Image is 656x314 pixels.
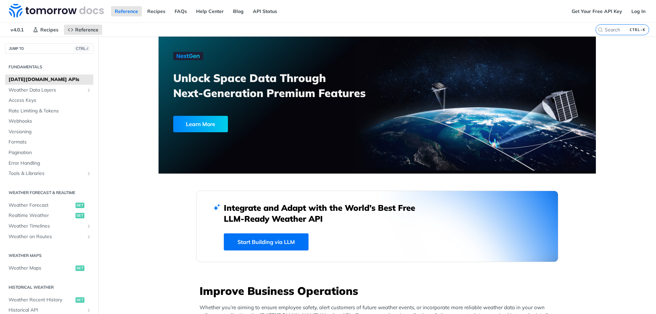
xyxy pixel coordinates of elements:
h2: Integrate and Adapt with the World’s Best Free LLM-Ready Weather API [224,202,425,224]
a: Help Center [192,6,228,16]
a: Error Handling [5,158,93,168]
a: Rate Limiting & Tokens [5,106,93,116]
a: Weather Recent Historyget [5,295,93,305]
a: Recipes [29,25,62,35]
a: Tools & LibrariesShow subpages for Tools & Libraries [5,168,93,179]
span: Weather Data Layers [9,87,84,94]
span: Formats [9,139,92,146]
span: Recipes [40,27,58,33]
a: Blog [229,6,247,16]
span: Versioning [9,128,92,135]
a: Versioning [5,127,93,137]
span: [DATE][DOMAIN_NAME] APIs [9,76,92,83]
a: Reference [64,25,102,35]
span: Tools & Libraries [9,170,84,177]
svg: Search [598,27,603,32]
span: get [76,297,84,303]
a: Weather Data LayersShow subpages for Weather Data Layers [5,85,93,95]
a: Recipes [143,6,169,16]
a: Weather TimelinesShow subpages for Weather Timelines [5,221,93,231]
a: Webhooks [5,116,93,126]
span: get [76,213,84,218]
span: Error Handling [9,160,92,167]
kbd: CTRL-K [628,26,647,33]
button: Show subpages for Weather on Routes [86,234,92,240]
a: Log In [628,6,649,16]
a: Reference [111,6,142,16]
a: API Status [249,6,281,16]
h3: Improve Business Operations [200,283,558,298]
h2: Historical Weather [5,284,93,290]
button: JUMP TOCTRL-/ [5,43,93,54]
img: NextGen [173,52,203,60]
span: Pagination [9,149,92,156]
a: Realtime Weatherget [5,210,93,221]
span: v4.0.1 [7,25,27,35]
span: Reference [75,27,98,33]
button: Show subpages for Tools & Libraries [86,171,92,176]
span: Weather Recent History [9,297,74,303]
h2: Fundamentals [5,64,93,70]
span: Weather Maps [9,265,74,272]
span: Weather Timelines [9,223,84,230]
a: Formats [5,137,93,147]
span: Realtime Weather [9,212,74,219]
h2: Weather Forecast & realtime [5,190,93,196]
span: Webhooks [9,118,92,125]
span: get [76,265,84,271]
button: Show subpages for Historical API [86,308,92,313]
button: Show subpages for Weather Data Layers [86,87,92,93]
button: Show subpages for Weather Timelines [86,223,92,229]
span: Weather Forecast [9,202,74,209]
a: [DATE][DOMAIN_NAME] APIs [5,74,93,85]
a: Start Building via LLM [224,233,309,250]
span: Weather on Routes [9,233,84,240]
span: Historical API [9,307,84,314]
img: Tomorrow.io Weather API Docs [9,4,104,17]
a: FAQs [171,6,191,16]
span: CTRL-/ [74,46,90,51]
span: get [76,203,84,208]
a: Access Keys [5,95,93,106]
h3: Unlock Space Data Through Next-Generation Premium Features [173,70,385,100]
h2: Weather Maps [5,252,93,259]
a: Weather on RoutesShow subpages for Weather on Routes [5,232,93,242]
div: Learn More [173,116,228,132]
a: Learn More [173,116,342,132]
a: Weather Mapsget [5,263,93,273]
span: Rate Limiting & Tokens [9,108,92,114]
span: Access Keys [9,97,92,104]
a: Get Your Free API Key [568,6,626,16]
a: Weather Forecastget [5,200,93,210]
a: Pagination [5,148,93,158]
